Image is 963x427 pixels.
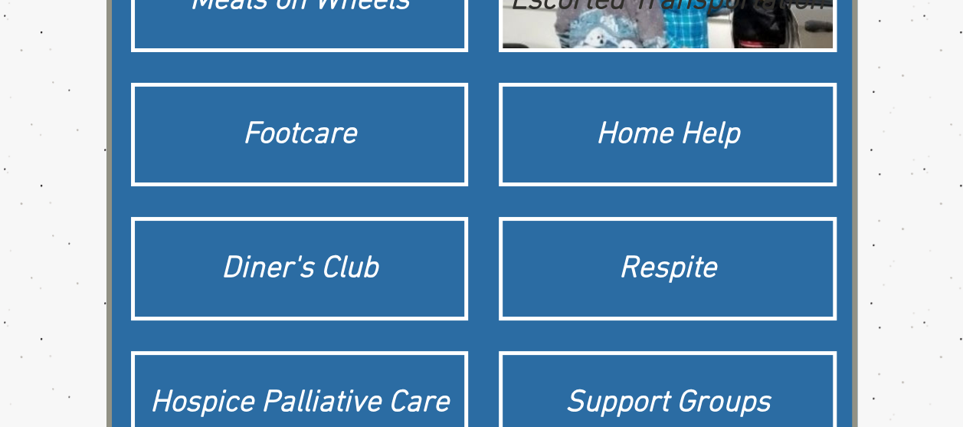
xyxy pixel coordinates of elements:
div: Footcare [142,113,457,156]
div: Support Groups [510,382,825,425]
a: Diner's Club [131,217,469,320]
a: Respite [499,217,837,320]
div: Diner's Club [142,248,457,291]
div: Hospice Palliative Care [142,382,457,425]
a: Home Help [499,83,837,186]
div: Home Help [510,113,825,156]
a: Footcare [131,83,469,186]
div: Respite [510,248,825,291]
